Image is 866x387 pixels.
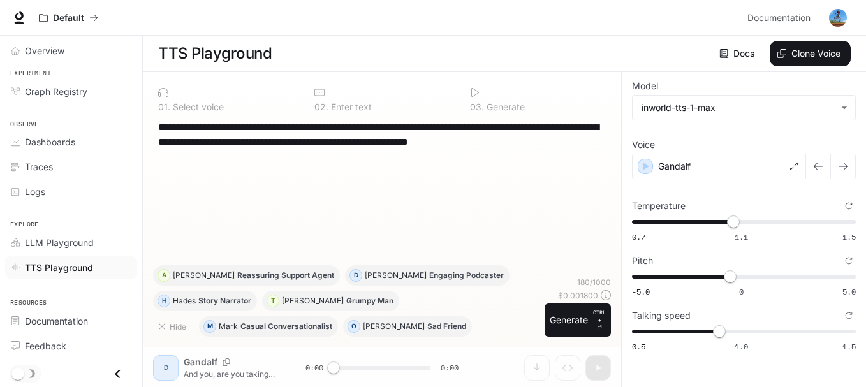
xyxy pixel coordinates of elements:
[170,103,224,112] p: Select voice
[365,272,427,279] p: [PERSON_NAME]
[237,272,334,279] p: Reassuring Support Agent
[158,291,170,311] div: H
[747,10,811,26] span: Documentation
[5,80,137,103] a: Graph Registry
[633,96,855,120] div: inworld-tts-1-max
[219,323,238,330] p: Mark
[314,103,328,112] p: 0 2 .
[153,291,257,311] button: HHadesStory Narrator
[25,314,88,328] span: Documentation
[53,13,84,24] p: Default
[717,41,760,66] a: Docs
[842,341,856,352] span: 1.5
[770,41,851,66] button: Clone Voice
[735,341,748,352] span: 1.0
[842,254,856,268] button: Reset to default
[173,297,196,305] p: Hades
[348,316,360,337] div: O
[632,341,645,352] span: 0.5
[240,323,332,330] p: Casual Conversationalist
[282,297,344,305] p: [PERSON_NAME]
[470,103,484,112] p: 0 3 .
[363,323,425,330] p: [PERSON_NAME]
[632,256,653,265] p: Pitch
[267,291,279,311] div: T
[842,286,856,297] span: 5.0
[5,40,137,62] a: Overview
[545,303,611,337] button: GenerateCTRL +⏎
[658,160,691,173] p: Gandalf
[842,231,856,242] span: 1.5
[429,272,504,279] p: Engaging Podcaster
[632,311,691,320] p: Talking speed
[103,361,132,387] button: Close drawer
[25,261,93,274] span: TTS Playground
[632,231,645,242] span: 0.7
[632,201,686,210] p: Temperature
[632,82,658,91] p: Model
[25,135,75,149] span: Dashboards
[484,103,525,112] p: Generate
[842,309,856,323] button: Reset to default
[5,131,137,153] a: Dashboards
[343,316,472,337] button: O[PERSON_NAME]Sad Friend
[829,9,847,27] img: User avatar
[593,309,606,332] p: ⏎
[5,335,137,357] a: Feedback
[5,256,137,279] a: TTS Playground
[632,140,655,149] p: Voice
[33,5,104,31] button: All workspaces
[632,286,650,297] span: -5.0
[25,160,53,173] span: Traces
[350,265,362,286] div: D
[25,44,64,57] span: Overview
[204,316,216,337] div: M
[345,265,510,286] button: D[PERSON_NAME]Engaging Podcaster
[735,231,748,242] span: 1.1
[262,291,399,311] button: T[PERSON_NAME]Grumpy Man
[199,316,338,337] button: MMarkCasual Conversationalist
[346,297,393,305] p: Grumpy Man
[825,5,851,31] button: User avatar
[642,101,835,114] div: inworld-tts-1-max
[328,103,372,112] p: Enter text
[158,103,170,112] p: 0 1 .
[842,199,856,213] button: Reset to default
[5,180,137,203] a: Logs
[173,272,235,279] p: [PERSON_NAME]
[593,309,606,324] p: CTRL +
[739,286,744,297] span: 0
[153,316,194,337] button: Hide
[25,236,94,249] span: LLM Playground
[25,339,66,353] span: Feedback
[158,41,272,66] h1: TTS Playground
[198,297,251,305] p: Story Narrator
[25,85,87,98] span: Graph Registry
[742,5,820,31] a: Documentation
[427,323,466,330] p: Sad Friend
[153,265,340,286] button: A[PERSON_NAME]Reassuring Support Agent
[158,265,170,286] div: A
[5,310,137,332] a: Documentation
[5,231,137,254] a: LLM Playground
[5,156,137,178] a: Traces
[11,366,24,380] span: Dark mode toggle
[25,185,45,198] span: Logs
